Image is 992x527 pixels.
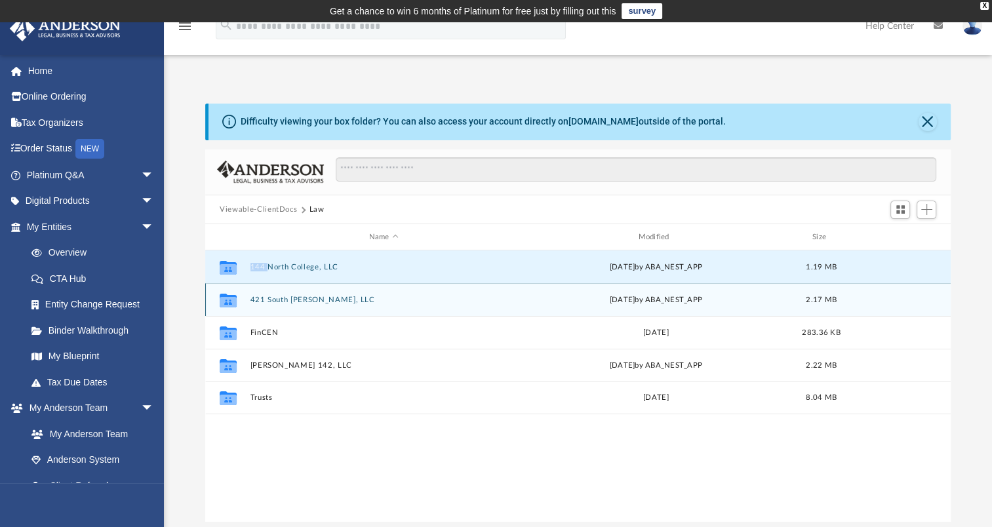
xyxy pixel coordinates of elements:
[177,18,193,34] i: menu
[9,136,174,163] a: Order StatusNEW
[18,265,174,292] a: CTA Hub
[241,115,726,128] div: Difficulty viewing your box folder? You can also access your account directly on outside of the p...
[9,214,174,240] a: My Entitiesarrow_drop_down
[205,250,951,522] div: grid
[6,16,125,41] img: Anderson Advisors Platinum Portal
[9,58,174,84] a: Home
[890,201,910,219] button: Switch to Grid View
[806,394,837,401] span: 8.04 MB
[919,113,937,131] button: Close
[806,362,837,369] span: 2.22 MB
[523,262,789,273] div: [DATE] by ABA_NEST_APP
[177,25,193,34] a: menu
[853,231,945,243] div: id
[330,3,616,19] div: Get a chance to win 6 months of Platinum for free just by filling out this
[141,395,167,422] span: arrow_drop_down
[802,329,840,336] span: 283.36 KB
[806,263,837,271] span: 1.19 MB
[250,263,517,271] button: 144 North College, LLC
[523,327,789,339] div: [DATE]
[211,231,244,243] div: id
[309,204,325,216] button: Law
[9,188,174,214] a: Digital Productsarrow_drop_down
[18,421,161,447] a: My Anderson Team
[523,294,789,306] div: [DATE] by ABA_NEST_APP
[980,2,989,10] div: close
[18,447,167,473] a: Anderson System
[141,214,167,241] span: arrow_drop_down
[18,240,174,266] a: Overview
[250,231,517,243] div: Name
[18,343,167,370] a: My Blueprint
[9,162,174,188] a: Platinum Q&Aarrow_drop_down
[806,296,837,303] span: 2.17 MB
[9,109,174,136] a: Tax Organizers
[250,393,517,402] button: Trusts
[18,369,174,395] a: Tax Due Dates
[622,3,662,19] a: survey
[523,392,789,404] div: [DATE]
[523,231,789,243] div: Modified
[219,18,233,32] i: search
[9,395,167,421] a: My Anderson Teamarrow_drop_down
[9,84,174,110] a: Online Ordering
[250,361,517,370] button: [PERSON_NAME] 142, LLC
[18,292,174,318] a: Entity Change Request
[568,116,639,127] a: [DOMAIN_NAME]
[795,231,848,243] div: Size
[523,360,789,372] div: [DATE] by ABA_NEST_APP
[917,201,936,219] button: Add
[336,157,936,182] input: Search files and folders
[220,204,297,216] button: Viewable-ClientDocs
[75,139,104,159] div: NEW
[141,162,167,189] span: arrow_drop_down
[141,188,167,215] span: arrow_drop_down
[18,317,174,343] a: Binder Walkthrough
[962,16,982,35] img: User Pic
[250,296,517,304] button: 421 South [PERSON_NAME], LLC
[250,328,517,337] button: FinCEN
[18,473,167,499] a: Client Referrals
